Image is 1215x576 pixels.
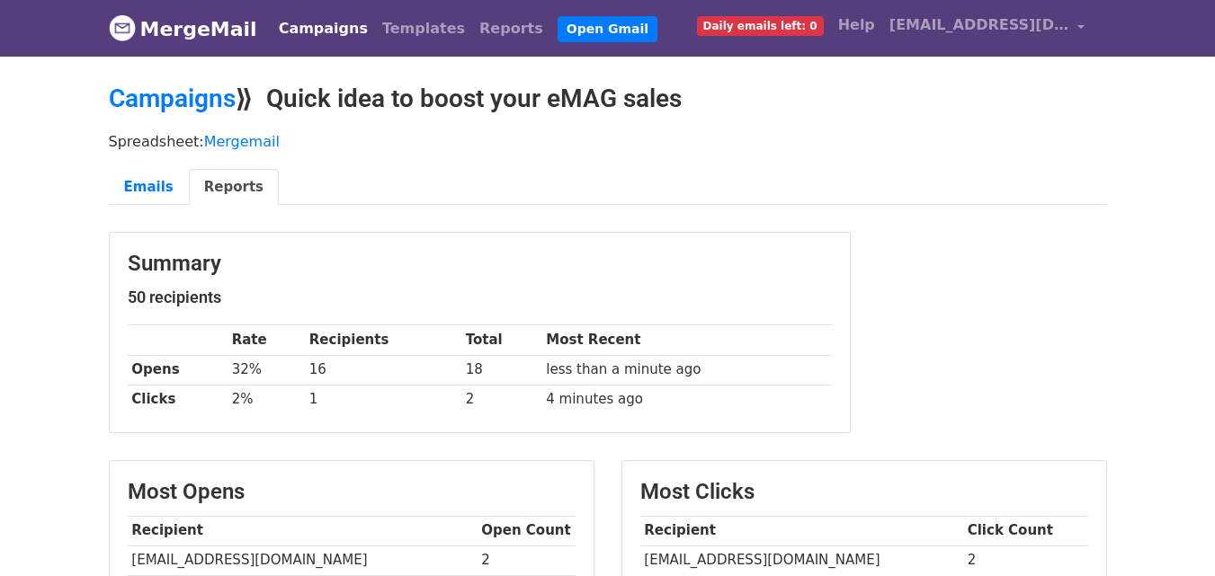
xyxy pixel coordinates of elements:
[472,11,550,47] a: Reports
[305,385,461,414] td: 1
[461,325,542,355] th: Total
[109,84,1107,114] h2: ⟫ Quick idea to boost your eMAG sales
[128,251,832,277] h3: Summary
[690,7,831,43] a: Daily emails left: 0
[478,545,576,575] td: 2
[128,545,478,575] td: [EMAIL_ADDRESS][DOMAIN_NAME]
[228,385,305,414] td: 2%
[478,516,576,545] th: Open Count
[128,385,228,414] th: Clicks
[889,14,1069,36] span: [EMAIL_ADDRESS][DOMAIN_NAME]
[541,355,831,385] td: less than a minute ago
[128,288,832,307] h5: 50 recipients
[558,16,657,42] a: Open Gmail
[109,169,189,206] a: Emails
[305,355,461,385] td: 16
[272,11,375,47] a: Campaigns
[831,7,882,43] a: Help
[697,16,824,36] span: Daily emails left: 0
[109,14,136,41] img: MergeMail logo
[109,132,1107,151] p: Spreadsheet:
[461,385,542,414] td: 2
[541,385,831,414] td: 4 minutes ago
[128,516,478,545] th: Recipient
[109,84,236,113] a: Campaigns
[189,169,279,206] a: Reports
[963,516,1088,545] th: Click Count
[640,516,963,545] th: Recipient
[541,325,831,355] th: Most Recent
[461,355,542,385] td: 18
[305,325,461,355] th: Recipients
[228,355,305,385] td: 32%
[882,7,1093,49] a: [EMAIL_ADDRESS][DOMAIN_NAME]
[640,545,963,575] td: [EMAIL_ADDRESS][DOMAIN_NAME]
[375,11,472,47] a: Templates
[204,133,280,150] a: Mergemail
[228,325,305,355] th: Rate
[128,479,576,505] h3: Most Opens
[963,545,1088,575] td: 2
[109,10,257,48] a: MergeMail
[640,479,1088,505] h3: Most Clicks
[128,355,228,385] th: Opens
